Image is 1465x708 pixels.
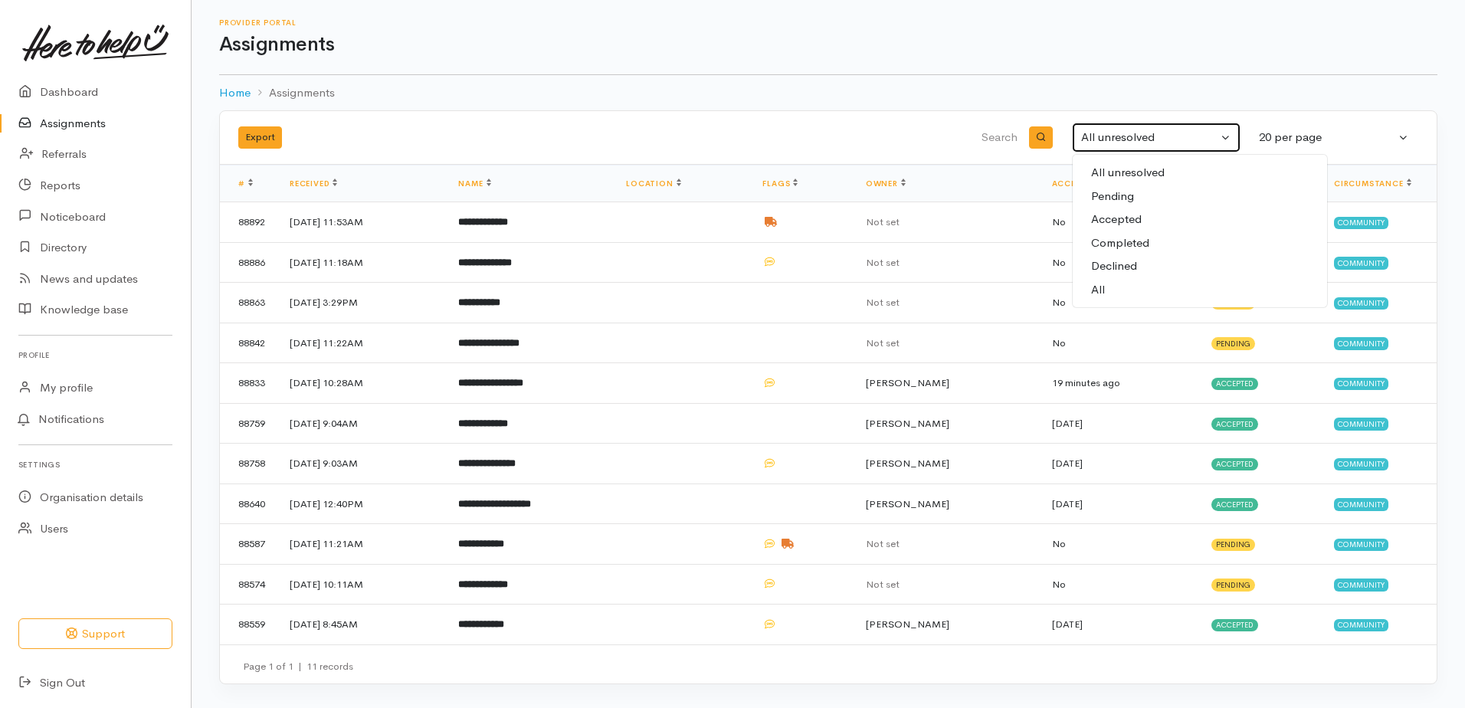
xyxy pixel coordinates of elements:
[219,18,1437,27] h6: Provider Portal
[1211,337,1255,349] span: Pending
[866,215,900,228] span: Not set
[1334,619,1388,631] span: Community
[1091,164,1309,182] span: All unresolved
[1334,297,1388,310] span: Community
[866,256,900,269] span: Not set
[277,403,446,444] td: [DATE] 9:04AM
[220,202,277,243] td: 88892
[626,179,680,188] a: Location
[220,283,277,323] td: 88863
[277,242,446,283] td: [DATE] 11:18AM
[866,457,949,470] span: [PERSON_NAME]
[1334,217,1388,229] span: Community
[220,323,277,363] td: 88842
[1250,123,1418,152] button: 20 per page
[1165,166,1309,179] small: Pending, in progress or on hold
[220,524,277,565] td: 88587
[1081,129,1218,146] div: All unresolved
[1052,618,1083,631] time: [DATE]
[866,179,906,188] a: Owner
[1334,378,1388,390] span: Community
[866,336,900,349] span: Not set
[1211,539,1255,551] span: Pending
[277,605,446,644] td: [DATE] 8:45AM
[1211,498,1258,510] span: Accepted
[277,564,446,605] td: [DATE] 10:11AM
[866,417,949,430] span: [PERSON_NAME]
[220,444,277,484] td: 88758
[1091,281,1105,299] span: All
[18,454,172,475] h6: Settings
[243,660,353,673] small: Page 1 of 1 11 records
[866,537,900,550] span: Not set
[18,345,172,365] h6: Profile
[1334,458,1388,470] span: Community
[866,618,949,631] span: [PERSON_NAME]
[1091,211,1142,228] span: Accepted
[277,363,446,404] td: [DATE] 10:28AM
[458,179,490,188] a: Name
[220,605,277,644] td: 88559
[277,323,446,363] td: [DATE] 11:22AM
[1052,497,1083,510] time: [DATE]
[219,84,251,102] a: Home
[866,376,949,389] span: [PERSON_NAME]
[1334,337,1388,349] span: Community
[1211,579,1255,591] span: Pending
[220,403,277,444] td: 88759
[277,202,446,243] td: [DATE] 11:53AM
[1334,179,1411,188] a: Circumstance
[1259,129,1395,146] div: 20 per page
[1052,537,1066,550] span: No
[866,578,900,591] span: Not set
[238,126,282,149] button: Export
[277,524,446,565] td: [DATE] 11:21AM
[655,120,1021,156] input: Search
[1052,417,1083,430] time: [DATE]
[1334,579,1388,591] span: Community
[277,483,446,524] td: [DATE] 12:40PM
[1052,215,1066,228] span: No
[1052,256,1066,269] span: No
[1052,179,1106,188] a: Accepted
[866,296,900,309] span: Not set
[1052,457,1083,470] time: [DATE]
[290,179,337,188] a: Received
[220,483,277,524] td: 88640
[1211,418,1258,430] span: Accepted
[277,283,446,323] td: [DATE] 3:29PM
[1052,376,1120,389] time: 19 minutes ago
[1211,619,1258,631] span: Accepted
[219,75,1437,111] nav: breadcrumb
[1334,498,1388,510] span: Community
[1211,378,1258,390] span: Accepted
[220,242,277,283] td: 88886
[1072,123,1240,152] button: All unresolved
[238,179,253,188] a: #
[1334,418,1388,430] span: Community
[220,363,277,404] td: 88833
[298,660,302,673] span: |
[18,618,172,650] button: Support
[1334,257,1388,269] span: Community
[251,84,335,102] li: Assignments
[1091,257,1137,275] span: Declined
[219,34,1437,56] h1: Assignments
[866,497,949,510] span: [PERSON_NAME]
[1052,578,1066,591] span: No
[1052,296,1066,309] span: No
[1052,336,1066,349] span: No
[1091,188,1134,205] span: Pending
[1334,539,1388,551] span: Community
[1091,234,1149,252] span: Completed
[762,179,798,188] a: Flags
[277,444,446,484] td: [DATE] 9:03AM
[220,564,277,605] td: 88574
[1211,458,1258,470] span: Accepted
